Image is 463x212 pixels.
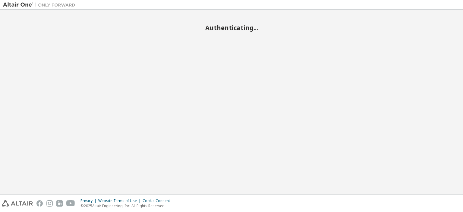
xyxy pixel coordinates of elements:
[46,200,53,207] img: instagram.svg
[36,200,43,207] img: facebook.svg
[3,2,78,8] img: Altair One
[56,200,63,207] img: linkedin.svg
[98,198,143,203] div: Website Terms of Use
[80,198,98,203] div: Privacy
[2,200,33,207] img: altair_logo.svg
[3,24,460,32] h2: Authenticating...
[80,203,174,208] p: © 2025 Altair Engineering, Inc. All Rights Reserved.
[66,200,75,207] img: youtube.svg
[143,198,174,203] div: Cookie Consent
